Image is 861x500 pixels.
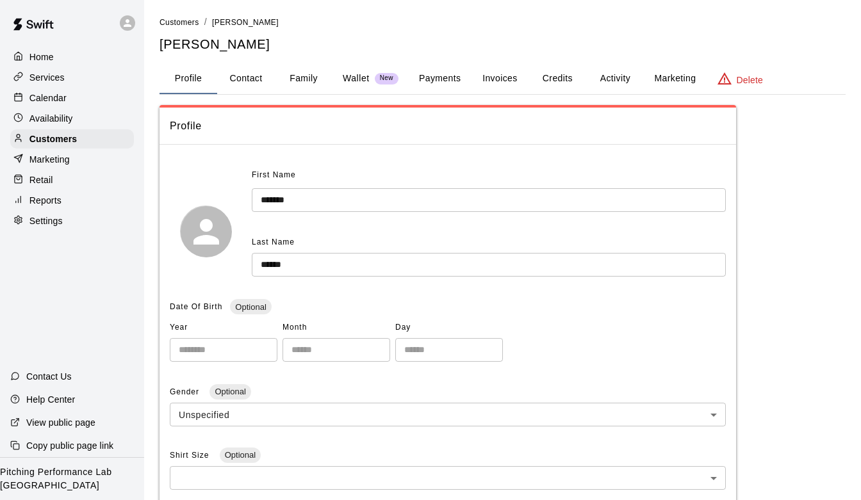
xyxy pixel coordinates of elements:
a: Services [10,68,134,87]
button: Marketing [644,63,706,94]
p: Settings [29,214,63,227]
a: Customers [10,129,134,149]
button: Invoices [471,63,529,94]
p: Delete [737,74,763,86]
p: Reports [29,194,61,207]
span: Optional [220,450,261,460]
h5: [PERSON_NAME] [160,36,846,53]
span: Month [283,318,390,338]
span: Optional [209,387,250,396]
button: Activity [586,63,644,94]
a: Customers [160,17,199,27]
span: Customers [160,18,199,27]
p: Marketing [29,153,70,166]
p: Wallet [343,72,370,85]
button: Payments [409,63,471,94]
p: Services [29,71,65,84]
a: Settings [10,211,134,230]
p: View public page [26,416,95,429]
span: Optional [230,302,271,312]
span: Profile [170,118,726,134]
p: Copy public page link [26,439,113,452]
span: Shirt Size [170,451,212,460]
p: Customers [29,133,77,145]
button: Family [275,63,332,94]
a: Calendar [10,88,134,108]
button: Contact [217,63,275,94]
span: [PERSON_NAME] [212,18,279,27]
a: Retail [10,170,134,190]
span: New [375,74,398,83]
a: Home [10,47,134,67]
p: Retail [29,173,53,186]
a: Marketing [10,150,134,169]
span: Date Of Birth [170,302,222,311]
a: Availability [10,109,134,128]
p: Calendar [29,92,67,104]
nav: breadcrumb [160,15,846,29]
button: Credits [529,63,586,94]
p: Home [29,51,54,63]
p: Availability [29,112,73,125]
li: / [204,15,207,29]
p: Help Center [26,393,75,406]
div: basic tabs example [160,63,846,94]
span: Year [170,318,277,338]
span: Last Name [252,238,295,246]
button: Profile [160,63,217,94]
span: Day [395,318,503,338]
span: Gender [170,387,202,396]
span: First Name [252,165,296,186]
p: Contact Us [26,370,72,383]
a: Reports [10,191,134,210]
div: Unspecified [170,403,726,426]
